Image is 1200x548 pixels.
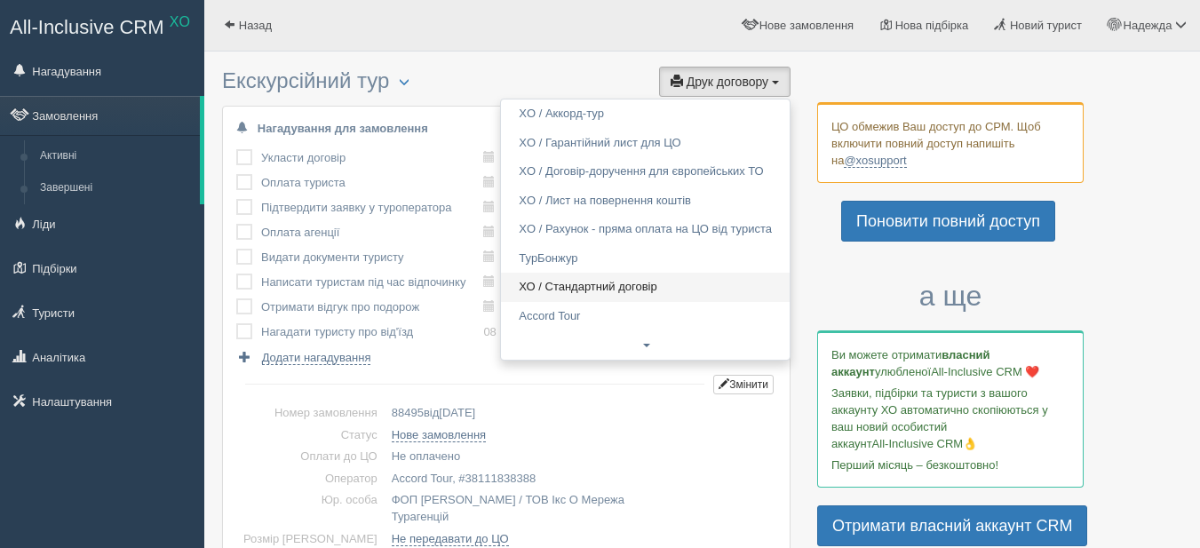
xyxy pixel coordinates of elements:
td: Нагадати туристу про від'їзд [261,320,483,345]
a: Отримати власний аккаунт CRM [817,505,1087,546]
a: All-Inclusive CRM XO [1,1,203,50]
b: Нагадування для замовлення [258,122,428,135]
span: All-Inclusive CRM ❤️ [931,365,1039,378]
a: XO / Рахунок - пряма оплата на ЦО від туриста [501,215,790,244]
span: 38111838388 [465,472,536,485]
a: XO / Договір-доручення для європейських ТО [501,157,790,187]
a: ТурБонжур [501,244,790,274]
a: Активні [32,140,200,172]
a: XO / Аккорд-тур [501,99,790,129]
a: Додати нагадування [236,349,370,366]
td: Укласти договір [261,146,483,171]
b: власний аккаунт [831,348,990,378]
a: XO / Гарантійний лист для ЦО [501,129,790,158]
a: Завершені [32,172,200,204]
a: Поновити повний доступ [841,201,1055,242]
td: Номер замовлення [236,402,385,425]
td: Оплата агенції [261,220,483,245]
td: Оператор [236,468,385,490]
a: @xosupport [844,154,906,168]
td: Підтвердити заявку у туроператора [261,195,483,220]
span: Нове замовлення [759,19,854,32]
td: Статус [236,425,385,447]
span: Додати нагадування [262,351,371,365]
p: Заявки, підбірки та туристи з вашого аккаунту ХО автоматично скопіюються у ваш новий особистий ак... [831,385,1069,452]
td: ФОП [PERSON_NAME] / ТОВ Ікс О Мережа Турагенцій [385,489,776,528]
span: Нова підбірка [895,19,969,32]
span: All-Inclusive CRM👌 [872,437,978,450]
td: Написати туристам під час відпочинку [261,270,483,295]
span: Назад [239,19,272,32]
sup: XO [170,14,190,29]
span: Надежда [1124,19,1172,32]
a: Не передавати до ЦО [392,532,509,546]
a: XO / Лист на повернення коштів [501,187,790,216]
p: Ви можете отримати улюбленої [831,346,1069,380]
td: Accord Tour, # [385,468,776,490]
h3: Екскурсійний тур [222,69,791,97]
p: Перший місяць – безкоштовно! [831,457,1069,473]
span: Друк договору [687,75,768,89]
h3: а ще [817,281,1084,312]
td: Оплата туриста [261,171,483,195]
button: Друк договору [659,67,791,97]
span: 88495 [392,406,424,419]
span: All-Inclusive CRM [10,16,164,38]
td: від [385,402,776,425]
td: Отримати відгук про подорож [261,295,483,320]
a: Accord Tour [501,302,790,331]
a: Нове замовлення [392,428,486,442]
td: Оплати до ЦО [236,446,385,468]
a: 08 серпня [483,325,536,338]
span: [DATE] [439,406,475,419]
button: Змінити [713,375,774,394]
a: ХО / Стандартний договір [501,273,790,302]
td: Юр. особа [236,489,385,528]
div: ЦО обмежив Ваш доступ до СРМ. Щоб включити повний доступ напишіть на [817,102,1084,183]
td: Видати документи туристу [261,245,483,270]
span: Новий турист [1010,19,1082,32]
td: Не оплачено [385,446,776,468]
